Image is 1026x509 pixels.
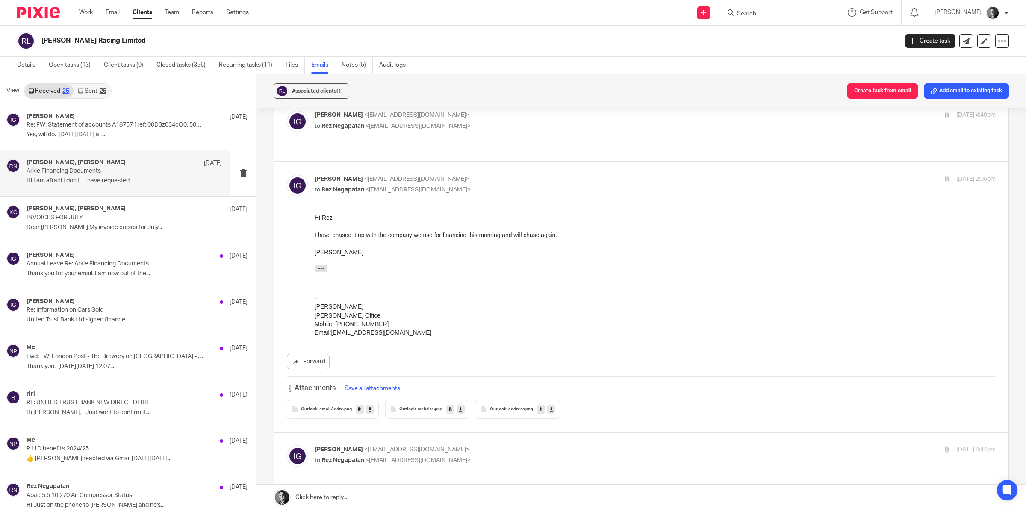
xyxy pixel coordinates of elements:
[27,168,183,175] p: Arkle Financing Documents
[27,316,248,324] p: United Trust Bank Ltd signed finance...
[62,88,69,94] div: 25
[6,483,20,497] img: svg%3E
[79,8,93,17] a: Work
[287,445,308,467] img: svg%3E
[336,88,343,94] span: (1)
[27,252,75,259] h4: [PERSON_NAME]
[192,8,213,17] a: Reports
[27,121,203,129] p: Re: FW: Statement of accounts A18757 [ ref:!00D3z034cO0.!500N20WVVLL:ref ]
[17,7,60,18] img: Pixie
[165,8,179,17] a: Team
[364,447,469,453] span: <[EMAIL_ADDRESS][DOMAIN_NAME]>
[27,270,248,277] p: Thank you for your email. I am now out of the...
[986,6,999,20] img: DSC_9061-3.jpg
[230,298,248,306] p: [DATE]
[905,34,955,48] a: Create task
[364,112,469,118] span: <[EMAIL_ADDRESS][DOMAIN_NAME]>
[204,159,222,168] p: [DATE]
[301,407,343,412] span: Outlook-emailAddre
[17,32,35,50] img: svg%3E
[17,57,42,74] a: Details
[6,205,20,219] img: svg%3E
[27,353,203,360] p: Fwd: FW: London Post - The Brewery on [GEOGRAPHIC_DATA] - 13_06_2025 09_32_52 [KR-30449200-14]
[226,8,249,17] a: Settings
[27,399,203,406] p: RE: UNITED TRUST BANK NEW DIRECT DEBIT
[315,447,363,453] span: [PERSON_NAME]
[385,400,469,419] button: Outlook-website.png
[6,298,20,312] img: svg%3E
[27,437,35,444] h4: Me
[17,116,117,123] a: [EMAIL_ADDRESS][DOMAIN_NAME]
[379,57,412,74] a: Audit logs
[6,86,19,95] span: View
[736,10,813,18] input: Search
[287,383,336,393] h3: Attachments
[27,177,222,185] p: Hi I am afraid I don't - I have requested...
[956,175,996,184] p: [DATE] 2:05pm
[321,187,364,193] span: Rez Negapatan
[287,175,308,196] img: svg%3E
[156,57,212,74] a: Closed tasks (356)
[49,57,97,74] a: Open tasks (13)
[315,187,320,193] span: to
[6,437,20,450] img: svg%3E
[6,344,20,358] img: svg%3E
[321,123,364,129] span: Rez Negapatan
[399,407,434,412] span: Outlook-website
[27,409,248,416] p: Hi [PERSON_NAME], Just want to confirm if...
[106,8,120,17] a: Email
[343,407,352,412] span: .png
[315,123,320,129] span: to
[27,445,203,453] p: P11D benefits 2024/25
[924,83,1009,99] button: Add email to existing task
[366,123,471,129] span: <[EMAIL_ADDRESS][DOMAIN_NAME]>
[860,9,893,15] span: Get Support
[342,57,373,74] a: Notes (5)
[27,502,248,509] p: Hi Just on the phone to [PERSON_NAME] and he's...
[27,455,248,462] p: 👍 [PERSON_NAME] reacted via Gmail [DATE][DATE]..
[6,252,20,265] img: svg%3E
[286,57,305,74] a: Files
[27,483,69,490] h4: Rez Negapatan
[956,445,996,454] p: [DATE] 4:44pm
[434,407,442,412] span: .png
[27,391,35,398] h4: rlrl
[315,112,363,118] span: [PERSON_NAME]
[287,111,308,132] img: svg%3E
[230,252,248,260] p: [DATE]
[17,133,117,140] a: [EMAIL_ADDRESS][DOMAIN_NAME]
[315,176,363,182] span: [PERSON_NAME]
[24,84,74,98] a: Received25
[27,344,35,351] h4: Me
[6,159,20,173] img: svg%3E
[490,407,525,412] span: Outlook-address
[6,391,20,404] img: svg%3E
[366,457,471,463] span: <[EMAIL_ADDRESS][DOMAIN_NAME]>
[74,84,110,98] a: Sent25
[476,400,560,419] button: Outlook-address.png
[935,8,982,17] p: [PERSON_NAME]
[276,85,289,97] img: svg%3E
[41,36,722,45] h2: [PERSON_NAME] Racing Limited
[27,363,248,370] p: Thank you. [DATE][DATE] 12:07...
[27,214,203,221] p: INVOICES FOR JULY
[230,391,248,399] p: [DATE]
[287,354,330,369] a: Forward
[230,437,248,445] p: [DATE]
[104,57,150,74] a: Client tasks (0)
[133,8,152,17] a: Clients
[27,306,203,314] p: Re: Information on Cars Sold
[230,205,248,214] p: [DATE]
[342,384,403,393] button: Save all attachments
[315,457,320,463] span: to
[274,83,349,99] button: Associated clients(1)
[230,113,248,121] p: [DATE]
[525,407,533,412] span: .png
[219,57,279,74] a: Recurring tasks (11)
[364,176,469,182] span: <[EMAIL_ADDRESS][DOMAIN_NAME]>
[100,88,106,94] div: 25
[956,111,996,120] p: [DATE] 4:40pm
[292,88,343,94] span: Associated clients
[27,159,126,166] h4: [PERSON_NAME], [PERSON_NAME]
[230,483,248,491] p: [DATE]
